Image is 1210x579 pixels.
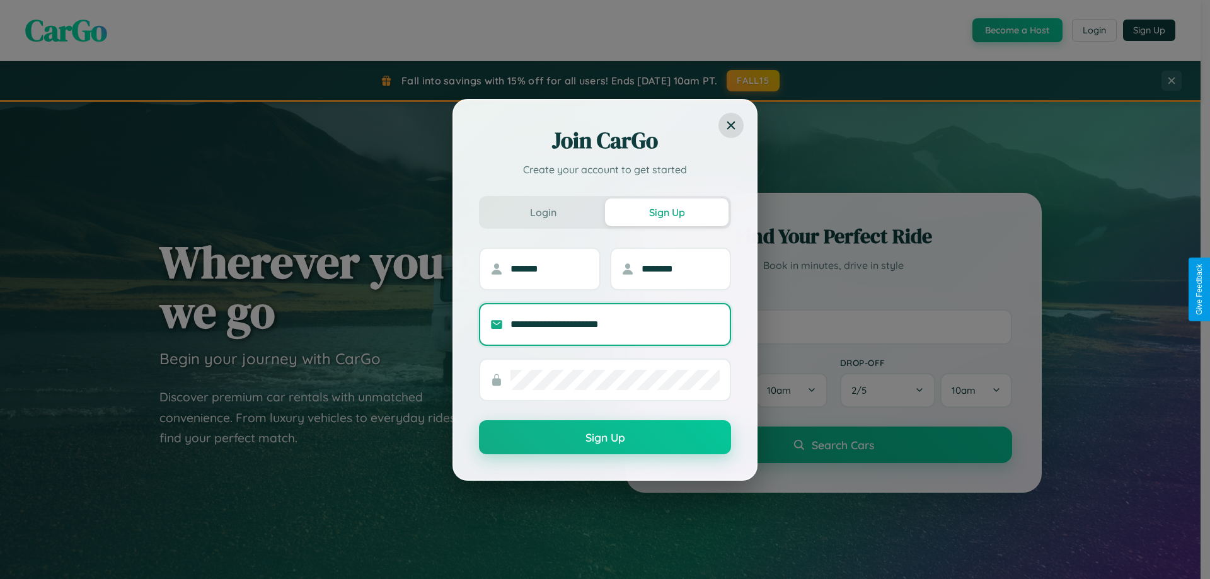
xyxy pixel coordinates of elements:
button: Sign Up [605,198,729,226]
h2: Join CarGo [479,125,731,156]
button: Login [481,198,605,226]
div: Give Feedback [1195,264,1204,315]
button: Sign Up [479,420,731,454]
p: Create your account to get started [479,162,731,177]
